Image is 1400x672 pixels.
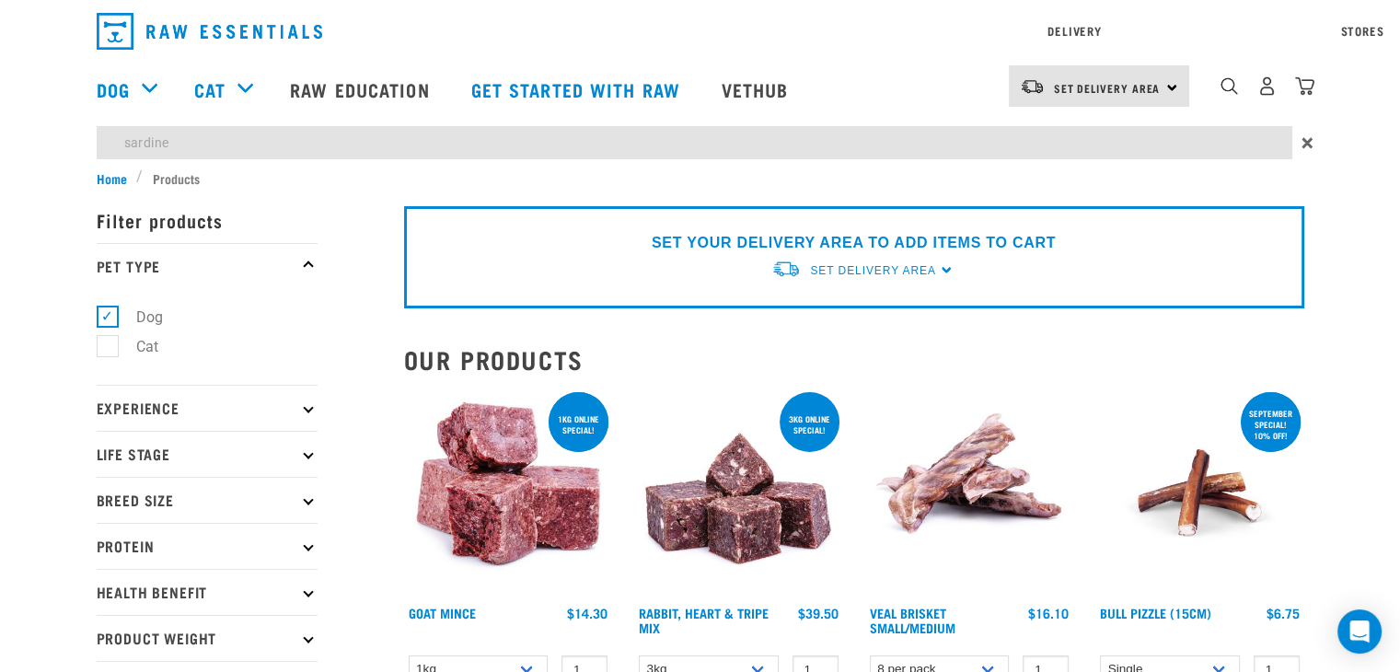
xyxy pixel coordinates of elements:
a: Cat [194,75,226,103]
img: 1207 Veal Brisket 4pp 01 [865,388,1074,597]
p: Pet Type [97,243,318,289]
p: Health Benefit [97,569,318,615]
p: Experience [97,385,318,431]
nav: dropdown navigation [82,6,1319,57]
a: Raw Education [272,52,452,126]
a: Get started with Raw [453,52,703,126]
span: Home [97,168,127,188]
img: 1175 Rabbit Heart Tripe Mix 01 [634,388,843,597]
img: home-icon-1@2x.png [1221,77,1238,95]
a: Home [97,168,137,188]
a: Delivery [1047,28,1101,34]
img: van-moving.png [1020,78,1045,95]
p: SET YOUR DELIVERY AREA TO ADD ITEMS TO CART [652,232,1056,254]
div: 3kg online special! [780,405,839,444]
img: home-icon@2x.png [1295,76,1314,96]
div: $16.10 [1028,606,1069,620]
p: Protein [97,523,318,569]
img: Bull Pizzle [1095,388,1304,597]
div: September special! 10% off! [1241,400,1301,449]
p: Filter products [97,197,318,243]
img: user.png [1257,76,1277,96]
p: Breed Size [97,477,318,523]
img: van-moving.png [771,260,801,279]
img: 1077 Wild Goat Mince 01 [404,388,613,597]
a: Dog [97,75,130,103]
div: $6.75 [1267,606,1300,620]
div: $39.50 [798,606,839,620]
span: Set Delivery Area [810,264,935,277]
div: Open Intercom Messenger [1337,609,1382,654]
p: Life Stage [97,431,318,477]
a: Rabbit, Heart & Tripe Mix [639,609,769,631]
label: Cat [107,335,166,358]
h2: Our Products [404,345,1304,374]
a: Stores [1341,28,1384,34]
div: $14.30 [567,606,607,620]
nav: breadcrumbs [97,168,1304,188]
input: Search... [97,126,1292,159]
span: Set Delivery Area [1054,85,1161,91]
label: Dog [107,306,170,329]
a: Veal Brisket Small/Medium [870,609,955,631]
img: Raw Essentials Logo [97,13,322,50]
p: Product Weight [97,615,318,661]
a: Goat Mince [409,609,476,616]
a: Bull Pizzle (15cm) [1100,609,1211,616]
div: 1kg online special! [549,405,608,444]
span: × [1302,126,1313,159]
a: Vethub [703,52,812,126]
